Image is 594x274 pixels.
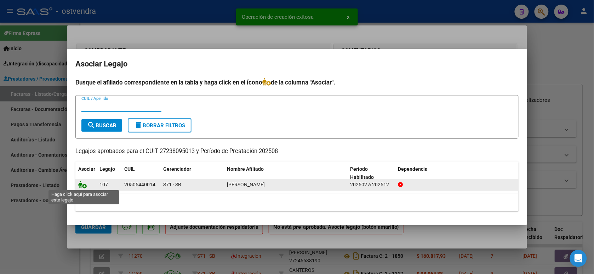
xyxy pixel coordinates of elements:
[398,166,428,172] span: Dependencia
[75,147,519,156] p: Legajos aprobados para el CUIT 27238095013 y Período de Prestación 202508
[224,162,348,185] datatable-header-cell: Nombre Afiliado
[99,166,115,172] span: Legajo
[124,166,135,172] span: CUIL
[87,122,116,129] span: Buscar
[75,78,519,87] h4: Busque el afiliado correspondiente en la tabla y haga click en el ícono de la columna "Asociar".
[124,181,155,189] div: 20505440014
[75,57,519,71] h2: Asociar Legajo
[570,250,587,267] div: Open Intercom Messenger
[87,121,96,129] mat-icon: search
[78,166,95,172] span: Asociar
[128,118,192,133] button: Borrar Filtros
[350,181,393,189] div: 202502 a 202512
[350,166,374,180] span: Periodo Habilitado
[227,166,264,172] span: Nombre Afiliado
[395,162,519,185] datatable-header-cell: Dependencia
[75,162,97,185] datatable-header-cell: Asociar
[134,121,143,129] mat-icon: delete
[160,162,224,185] datatable-header-cell: Gerenciador
[163,166,191,172] span: Gerenciador
[134,122,185,129] span: Borrar Filtros
[75,193,519,211] div: 1 registros
[81,119,122,132] button: Buscar
[348,162,395,185] datatable-header-cell: Periodo Habilitado
[163,182,181,187] span: S71 - SB
[99,182,108,187] span: 107
[97,162,121,185] datatable-header-cell: Legajo
[227,182,265,187] span: CASTILLO MILTON DANIEL
[121,162,160,185] datatable-header-cell: CUIL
